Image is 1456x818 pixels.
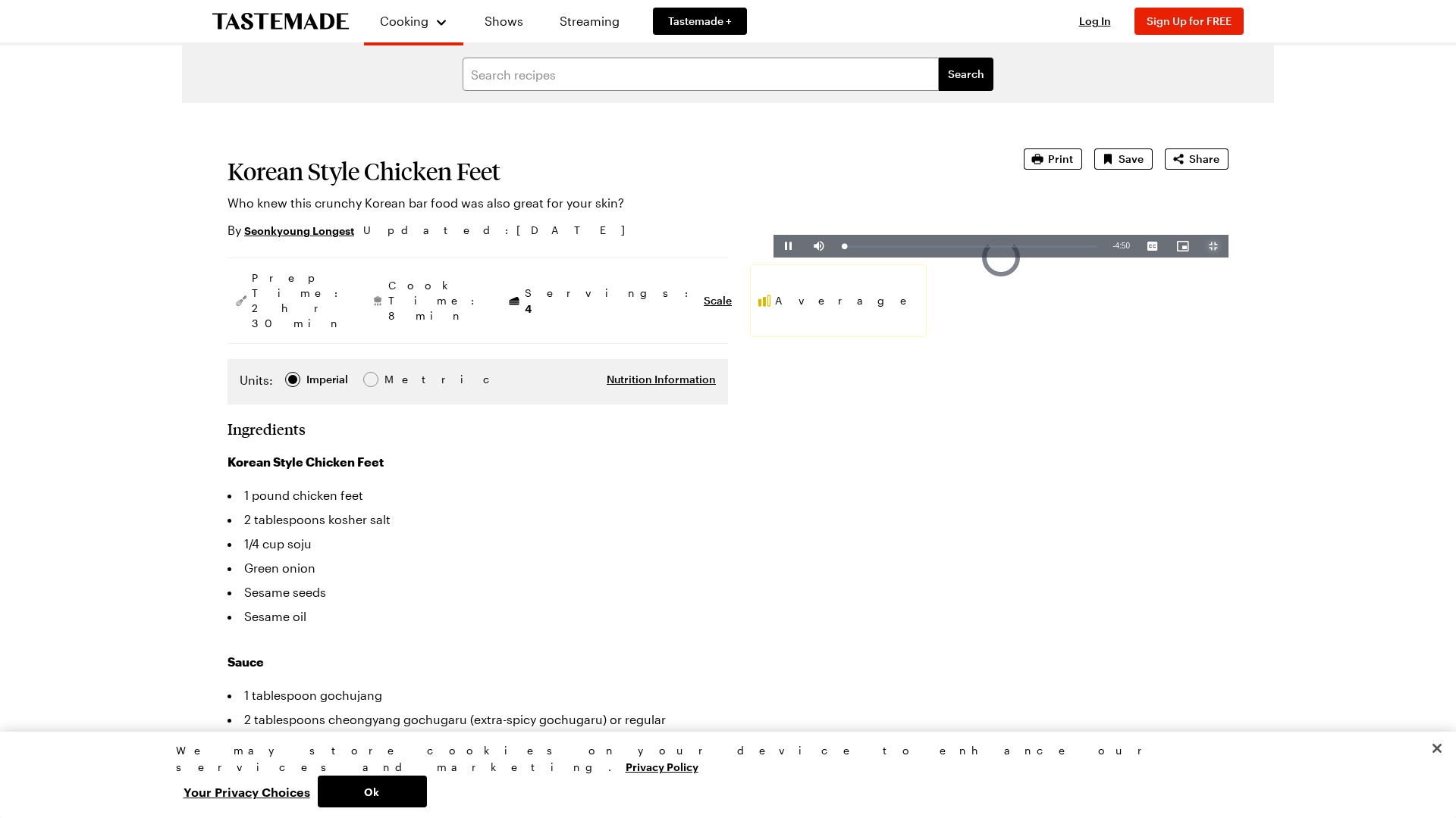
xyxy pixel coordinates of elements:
button: Captions [1137,235,1168,258]
span: 4 [525,301,532,315]
div: Imperial Metric [240,371,416,392]
div: Privacy [176,742,1268,807]
span: Metric [384,371,418,388]
span: Prep Time: 2 hr 30 min [252,270,346,331]
li: 1 tablespoon gochujang [227,683,728,707]
button: Mute [804,235,834,258]
span: Search [948,67,984,82]
p: By [227,221,354,239]
button: Picture-in-Picture [1168,235,1198,258]
h3: Sauce [227,653,728,671]
li: Sesame oil [227,604,728,629]
button: Share [1165,148,1228,170]
input: Search recipes [463,58,939,91]
button: Scale [704,293,732,308]
li: 1 pound chicken feet [227,483,728,507]
button: Close [1420,732,1454,765]
button: Sign Up for FREE [1134,8,1244,35]
button: Your Privacy Choices [176,776,318,807]
li: Green onion [227,556,728,580]
a: To Tastemade Home Page [212,13,349,30]
span: Share [1189,151,1219,167]
button: filters [939,58,993,91]
label: Units: [240,371,273,389]
button: Cooking [379,6,448,36]
button: Pause [773,235,804,258]
div: We may store cookies on your device to enhance our services and marketing. [176,742,1268,776]
h3: Korean Style Chicken Feet [227,453,728,471]
a: Tastemade + [653,8,747,35]
span: Servings: [525,286,696,317]
span: Save [1119,151,1144,167]
span: Tastemade + [668,14,732,29]
button: Save recipe [1094,148,1153,170]
span: Cooking [380,14,428,28]
span: Imperial [306,371,350,388]
span: Sign Up for FREE [1147,14,1232,27]
p: Who knew this crunchy Korean bar food was also great for your skin? [227,194,981,212]
li: 2 tablespoons kosher salt [227,507,728,532]
div: Progress Bar [842,245,1097,248]
span: Log In [1079,14,1111,27]
span: Print [1048,151,1073,167]
span: Average [775,293,920,308]
span: - [1112,242,1115,250]
a: seonkyoung longest [244,222,354,239]
div: Imperial [306,371,348,388]
button: Nutrition Information [607,372,716,387]
button: Log In [1065,14,1125,29]
h2: Ingredients [227,420,306,438]
a: More information about your privacy, opens in a new tab [626,759,698,773]
button: Ok [318,776,427,807]
span: Cook Time: 8 min [388,278,482,323]
li: Sesame seeds [227,580,728,604]
button: Exit Fullscreen [1198,235,1228,258]
li: 1/4 cup soju [227,532,728,556]
span: 4:50 [1116,242,1130,250]
div: Metric [384,371,416,388]
span: Updated : [DATE] [363,222,640,239]
li: 2 tablespoons cheongyang gochugaru (extra-spicy gochugaru) or regular gochugaru [227,707,728,756]
h1: Korean Style Chicken Feet [227,158,981,185]
button: Print [1024,148,1082,170]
